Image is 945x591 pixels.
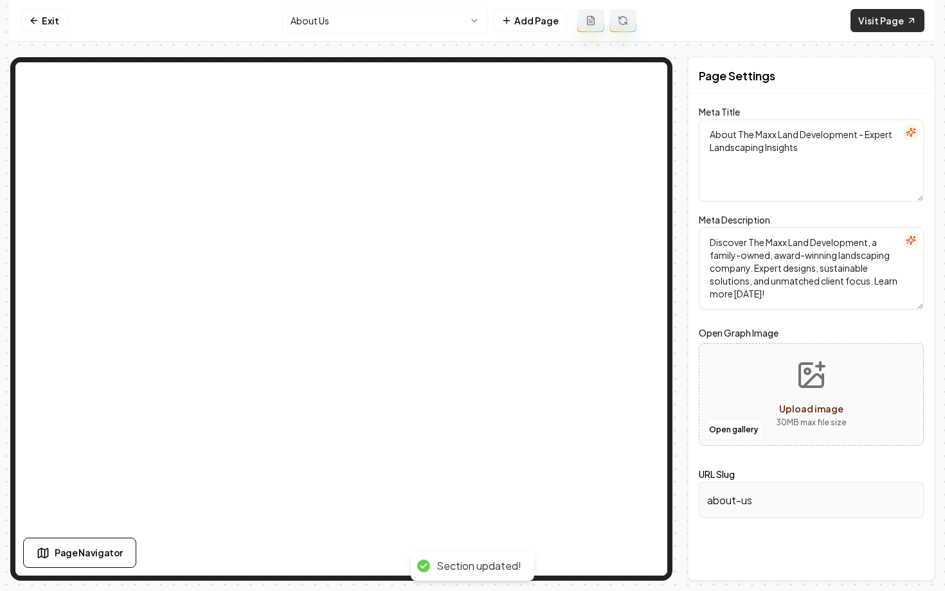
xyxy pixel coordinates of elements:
[776,416,847,429] p: 30 MB max file size
[699,325,924,340] label: Open Graph Image
[699,106,740,118] label: Meta Title
[851,9,924,32] a: Visit Page
[609,9,636,32] button: Regenerate page
[493,9,567,32] button: Add Page
[766,349,857,439] button: Upload image
[23,538,136,568] button: Page Navigator
[577,9,604,32] button: Add admin page prompt
[699,468,735,480] label: URL Slug
[55,546,123,560] span: Page Navigator
[705,419,762,440] button: Open gallery
[699,67,775,85] h2: Page Settings
[699,214,770,225] label: Meta Description
[437,560,521,573] div: Section updated!
[779,403,843,414] span: Upload image
[21,9,67,32] a: Exit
